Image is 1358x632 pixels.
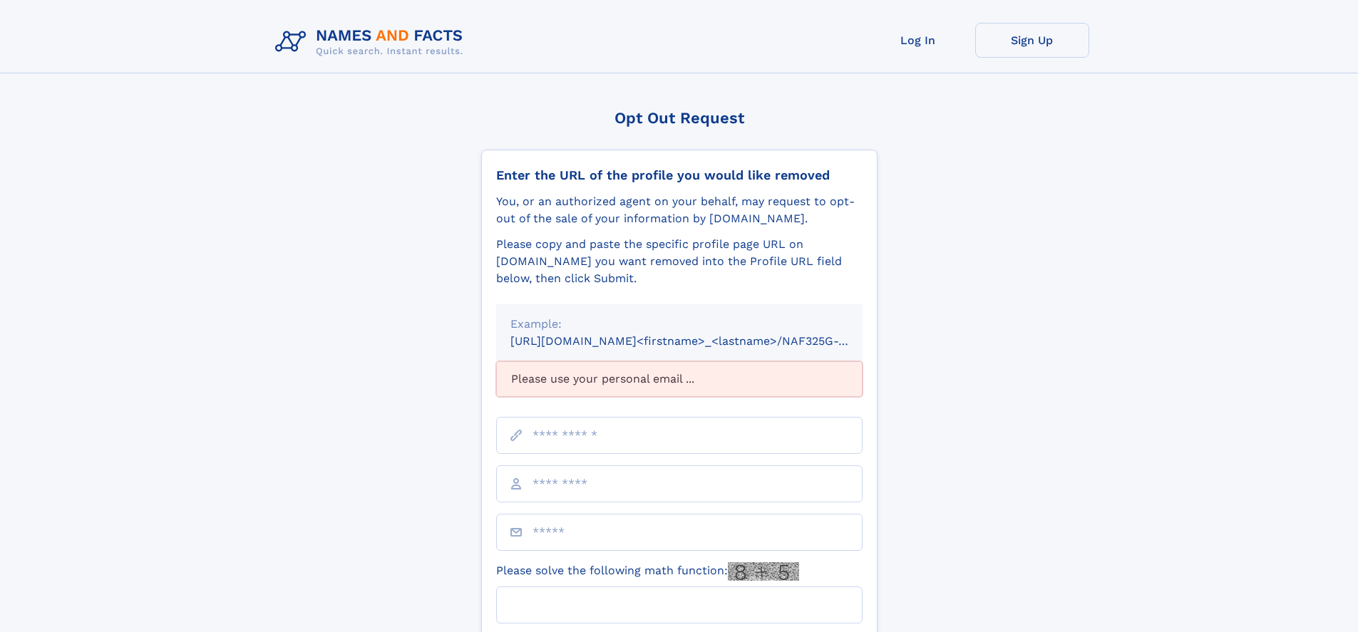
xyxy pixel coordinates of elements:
div: Enter the URL of the profile you would like removed [496,167,863,183]
div: Example: [510,316,848,333]
a: Log In [861,23,975,58]
div: Please use your personal email ... [496,361,863,397]
div: Opt Out Request [481,109,878,127]
div: You, or an authorized agent on your behalf, may request to opt-out of the sale of your informatio... [496,193,863,227]
small: [URL][DOMAIN_NAME]<firstname>_<lastname>/NAF325G-xxxxxxxx [510,334,890,348]
img: Logo Names and Facts [269,23,475,61]
a: Sign Up [975,23,1089,58]
label: Please solve the following math function: [496,562,799,581]
div: Please copy and paste the specific profile page URL on [DOMAIN_NAME] you want removed into the Pr... [496,236,863,287]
